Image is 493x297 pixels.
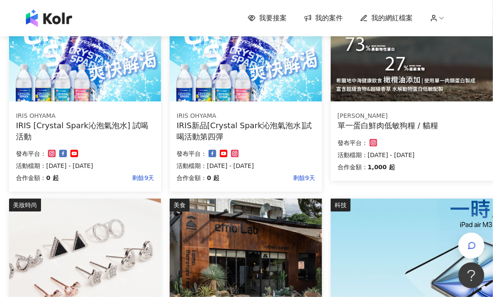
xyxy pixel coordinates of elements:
[177,112,315,120] div: IRIS OHYAMA
[16,148,46,159] p: 發布平台：
[177,148,207,159] p: 發布平台：
[177,173,207,183] p: 合作金額：
[9,199,41,212] div: 美妝時尚
[371,13,413,23] span: 我的網紅檔案
[338,162,368,172] p: 合作金額：
[219,173,315,183] p: 剩餘9天
[248,13,287,23] a: 我要接案
[458,262,484,288] iframe: Help Scout Beacon - Open
[16,161,154,171] p: 活動檔期：[DATE] - [DATE]
[177,120,315,142] div: IRIS新品[Crystal Spark沁泡氣泡水]試喝活動第四彈
[304,13,343,23] a: 我的案件
[26,9,72,27] img: logo
[259,13,287,23] span: 我要接案
[338,138,368,148] p: 發布平台：
[177,161,315,171] p: 活動檔期：[DATE] - [DATE]
[360,13,413,23] a: 我的網紅檔案
[16,112,154,120] div: IRIS OHYAMA
[315,13,343,23] span: 我的案件
[16,120,154,142] div: IRIS [Crystal Spark沁泡氣泡水] 試喝活動
[46,173,59,183] p: 0 起
[331,199,351,212] div: 科技
[207,173,219,183] p: 0 起
[368,162,395,172] p: 1,000 起
[59,173,155,183] p: 剩餘9天
[170,199,190,212] div: 美食
[16,173,46,183] p: 合作金額：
